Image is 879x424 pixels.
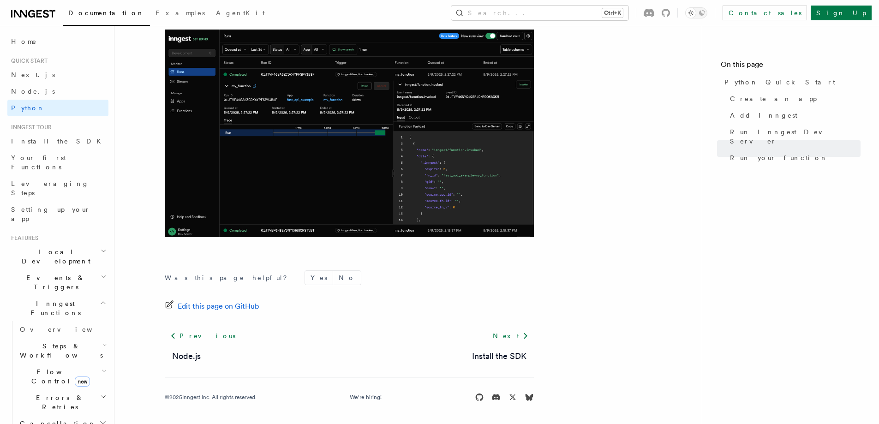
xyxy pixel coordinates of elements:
a: Home [7,33,108,50]
button: Toggle dark mode [685,7,707,18]
span: AgentKit [216,9,265,17]
a: Contact sales [723,6,807,20]
a: Examples [150,3,210,25]
a: Python Quick Start [721,74,861,90]
a: Node.js [7,83,108,100]
span: Node.js [11,88,55,95]
span: Create an app [730,94,817,103]
span: Run Inngest Dev Server [730,127,861,146]
a: Previous [165,328,241,344]
span: Quick start [7,57,48,65]
a: Setting up your app [7,201,108,227]
span: Local Development [7,247,101,266]
a: Sign Up [811,6,872,20]
span: Inngest tour [7,124,52,131]
span: Home [11,37,37,46]
a: Python [7,100,108,116]
a: Documentation [63,3,150,26]
button: Flow Controlnew [16,364,108,389]
a: Edit this page on GitHub [165,300,259,313]
a: Create an app [726,90,861,107]
a: Node.js [172,350,201,363]
a: Run Inngest Dev Server [726,124,861,149]
a: Overview [16,321,108,338]
span: Steps & Workflows [16,341,103,360]
a: We're hiring! [350,394,382,401]
span: Python [11,104,45,112]
span: Next.js [11,71,55,78]
span: Overview [20,326,115,333]
a: Install the SDK [472,350,526,363]
button: Inngest Functions [7,295,108,321]
span: Install the SDK [11,137,107,145]
a: Add Inngest [726,107,861,124]
span: Documentation [68,9,144,17]
kbd: Ctrl+K [602,8,623,18]
span: Examples [155,9,205,17]
span: new [75,376,90,387]
p: Was this page helpful? [165,273,293,282]
button: Yes [305,271,333,285]
a: Next.js [7,66,108,83]
a: Next [487,328,534,344]
button: No [333,271,361,285]
a: Run your function [726,149,861,166]
button: Local Development [7,244,108,269]
span: Events & Triggers [7,273,101,292]
img: quick-start-run.png [165,30,534,237]
button: Search...Ctrl+K [451,6,628,20]
a: AgentKit [210,3,270,25]
span: Setting up your app [11,206,90,222]
span: Inngest Functions [7,299,100,317]
button: Events & Triggers [7,269,108,295]
a: Install the SDK [7,133,108,149]
span: Errors & Retries [16,393,100,412]
span: Run your function [730,153,828,162]
span: Flow Control [16,367,102,386]
a: Leveraging Steps [7,175,108,201]
button: Errors & Retries [16,389,108,415]
span: Leveraging Steps [11,180,89,197]
span: Features [7,234,38,242]
a: Your first Functions [7,149,108,175]
span: Your first Functions [11,154,66,171]
h4: On this page [721,59,861,74]
span: Python Quick Start [724,78,835,87]
span: Edit this page on GitHub [178,300,259,313]
span: Add Inngest [730,111,797,120]
button: Steps & Workflows [16,338,108,364]
div: © 2025 Inngest Inc. All rights reserved. [165,394,257,401]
